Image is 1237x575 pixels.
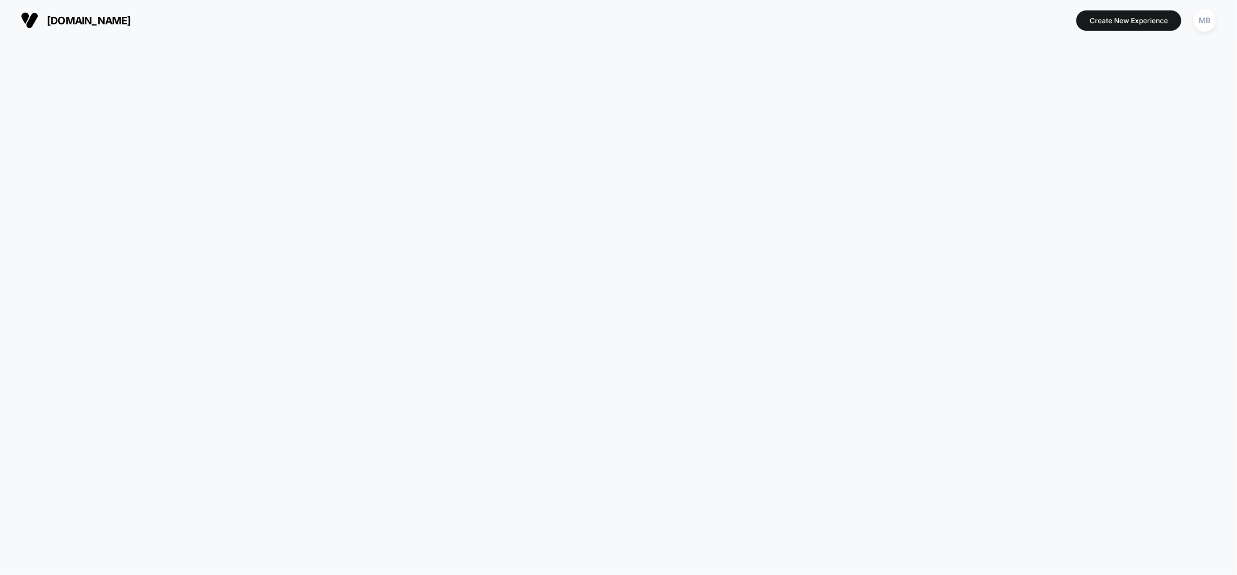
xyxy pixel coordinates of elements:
button: Create New Experience [1076,10,1181,31]
img: Visually logo [21,12,38,29]
button: [DOMAIN_NAME] [17,11,135,30]
span: [DOMAIN_NAME] [47,14,131,27]
div: MB [1194,9,1216,32]
button: MB [1190,9,1220,32]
